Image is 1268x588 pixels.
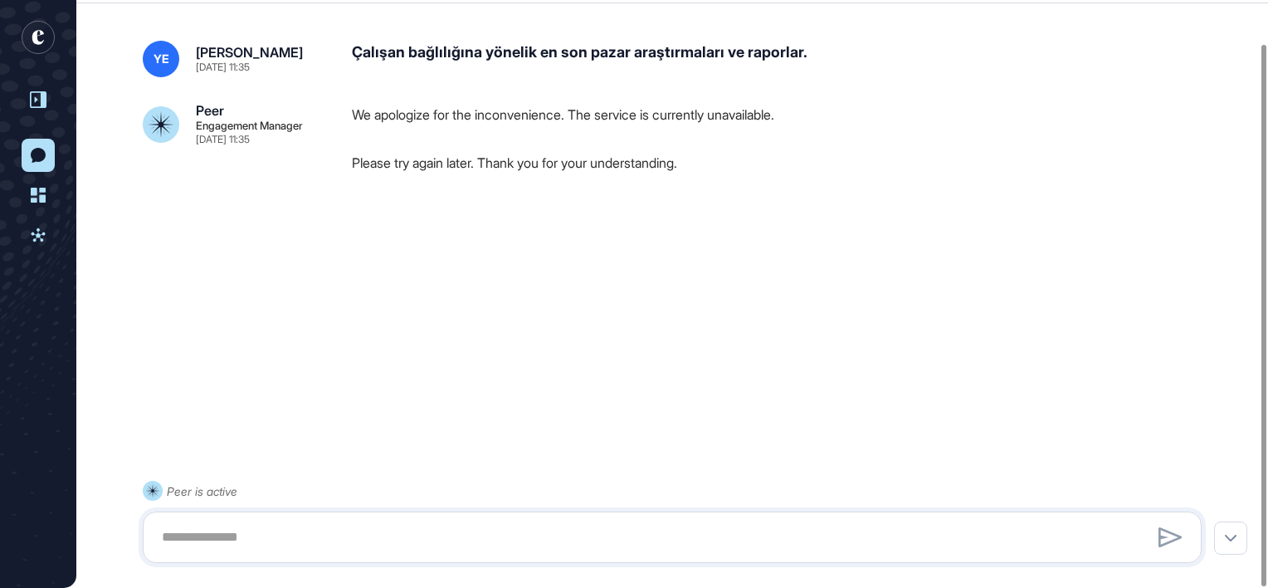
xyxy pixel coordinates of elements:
[196,135,250,145] div: [DATE] 11:35
[352,41,1215,77] div: Çalışan bağlılığına yönelik en son pazar araştırmaları ve raporlar.
[22,21,55,54] div: entrapeer-logo
[352,152,1215,174] p: Please try again later. Thank you for your understanding.
[196,46,303,59] div: [PERSON_NAME]
[154,52,169,66] span: YE
[196,62,250,72] div: [DATE] 11:35
[196,120,303,131] div: Engagement Manager
[196,104,224,117] div: Peer
[352,104,1215,125] p: We apologize for the inconvenience. The service is currently unavailable.
[167,481,237,502] div: Peer is active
